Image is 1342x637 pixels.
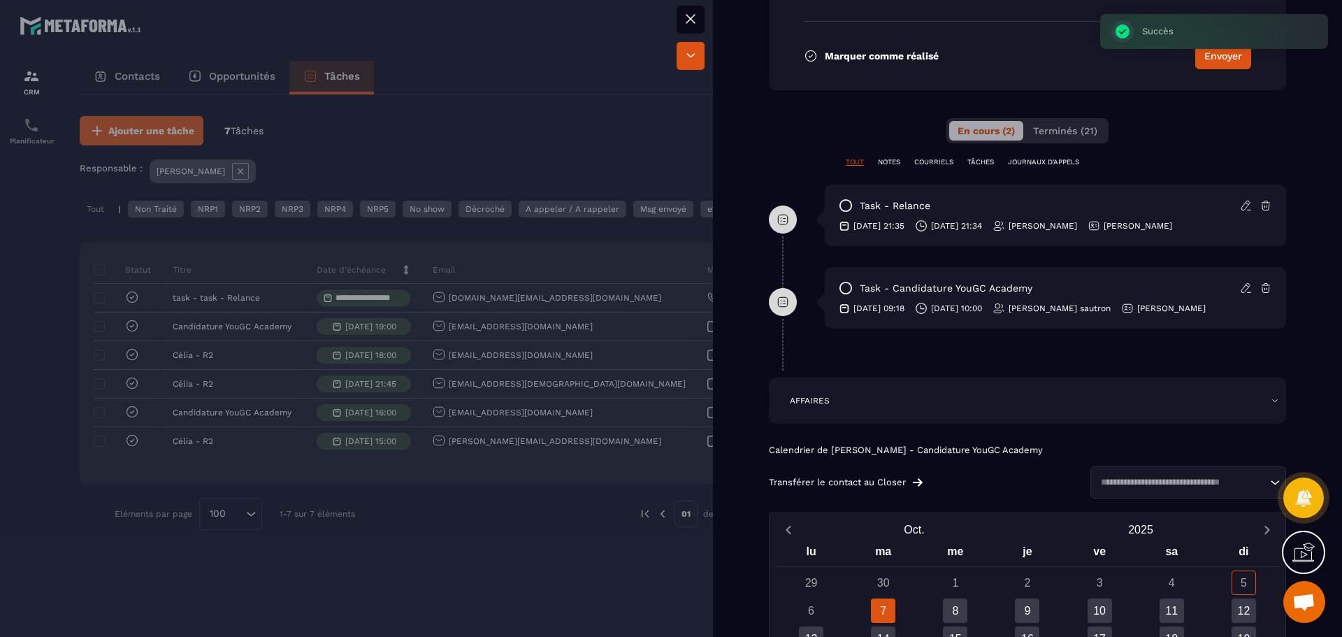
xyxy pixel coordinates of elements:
[853,220,904,231] p: [DATE] 21:35
[1088,599,1112,623] div: 10
[799,571,823,595] div: 29
[919,542,991,566] div: me
[1232,571,1256,595] div: 5
[943,599,967,623] div: 8
[769,477,906,488] p: Transférer le contact au Closer
[1008,157,1079,167] p: JOURNAUX D'APPELS
[991,542,1063,566] div: je
[769,445,1286,456] p: Calendrier de [PERSON_NAME] - Candidature YouGC Academy
[853,303,904,314] p: [DATE] 09:18
[801,517,1027,542] button: Open months overlay
[1160,599,1184,623] div: 11
[1254,520,1280,539] button: Next month
[1232,599,1256,623] div: 12
[1009,303,1111,314] p: [PERSON_NAME] sautron
[1009,220,1077,231] p: [PERSON_NAME]
[871,599,895,623] div: 7
[1088,571,1112,595] div: 3
[914,157,953,167] p: COURRIELS
[1025,121,1106,141] button: Terminés (21)
[943,571,967,595] div: 1
[1033,125,1097,136] span: Terminés (21)
[790,395,830,406] p: AFFAIRES
[931,303,982,314] p: [DATE] 10:00
[846,157,864,167] p: TOUT
[878,157,900,167] p: NOTES
[1136,542,1208,566] div: sa
[931,220,982,231] p: [DATE] 21:34
[871,571,895,595] div: 30
[860,199,930,213] p: task - Relance
[799,599,823,623] div: 6
[860,282,1032,295] p: task - Candidature YouGC Academy
[1015,571,1039,595] div: 2
[1195,43,1251,69] button: Envoyer
[847,542,919,566] div: ma
[1064,542,1136,566] div: ve
[1104,220,1172,231] p: [PERSON_NAME]
[958,125,1015,136] span: En cours (2)
[949,121,1023,141] button: En cours (2)
[1015,599,1039,623] div: 9
[1137,303,1206,314] p: [PERSON_NAME]
[1160,571,1184,595] div: 4
[1090,466,1286,499] div: Search for option
[775,520,801,539] button: Previous month
[1027,517,1254,542] button: Open years overlay
[1096,475,1267,489] input: Search for option
[775,542,847,566] div: lu
[967,157,994,167] p: TÂCHES
[1283,581,1325,623] div: Ouvrir le chat
[1208,542,1280,566] div: di
[825,50,939,62] p: Marquer comme réalisé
